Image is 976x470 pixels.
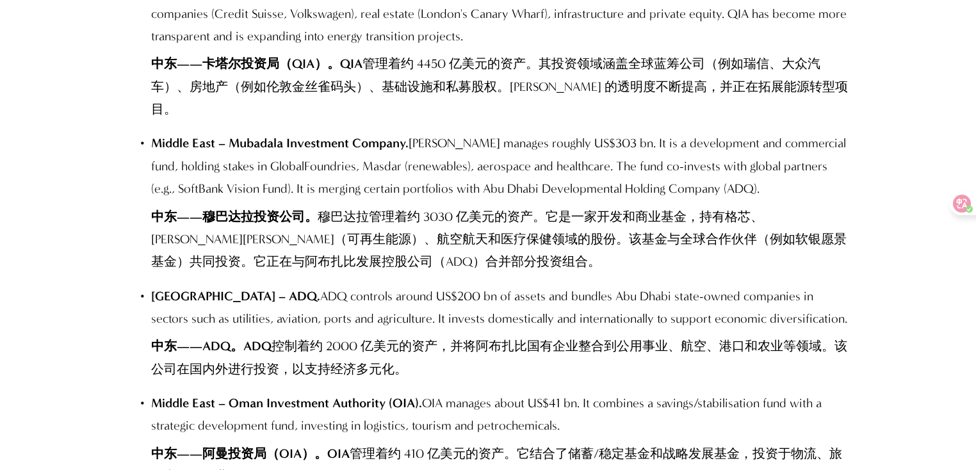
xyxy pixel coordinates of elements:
font: 控制着约 2000 亿美元的资产，并将阿布扎比国有企业整合到公用事业、航空、港口和农业等领域。该公司在国内外进行投资，以支持经济多元化。 [151,339,847,376]
strong: 中东——ADQ。ADQ [151,339,272,353]
p: ADQ controls around US$200 bn of assets and bundles Abu Dhabi state-owned companies in sectors su... [151,285,850,386]
font: 管理着约 4450 亿美元的资产。其投资领域涵盖全球蓝筹公司（例如瑞信、大众汽车）、房地产（例如伦敦金丝雀码头）、基础设施和私募股权。[PERSON_NAME] 的透明度不断提高，并正在拓展能源... [151,56,848,117]
font: 穆巴达拉管理着约 3030 亿美元的资产。它是一家开发和商业基金，持有格芯、[PERSON_NAME][PERSON_NAME]（可再生能源）、航空航天和医疗保健领域的股份。该基金与全球合作伙伴... [151,209,847,270]
strong: [GEOGRAPHIC_DATA] – ADQ. [151,289,320,304]
p: [PERSON_NAME] manages roughly US$303 bn. It is a development and commercial fund, holding stakes ... [151,132,850,278]
strong: 中东——阿曼投资局（OIA）。OIA [151,446,350,461]
strong: Middle East – Mubadala Investment Company. [151,136,409,150]
strong: Middle East – Oman Investment Authority (OIA). [151,396,422,410]
strong: 中东——穆巴达拉投资公司。 [151,209,318,224]
strong: 中东——卡塔尔投资局（QIA）。QIA [151,56,362,71]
